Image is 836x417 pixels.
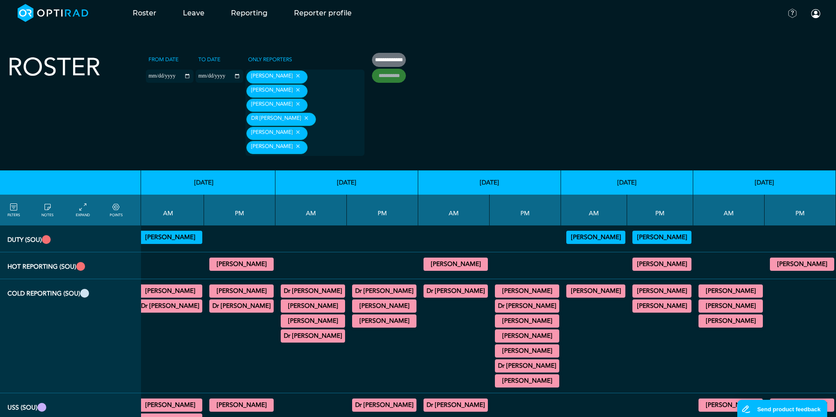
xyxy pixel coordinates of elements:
button: Remove item: 'e0a2eaf6-8c2c-496f-9127-c3d7ac89e4ca' [293,143,303,149]
summary: [PERSON_NAME] [568,286,624,296]
div: Vetting (30 PF Points) 09:00 - 13:00 [138,231,202,244]
div: General US 09:00 - 13:00 [699,399,763,412]
a: FILTERS [7,202,20,218]
summary: [PERSON_NAME] [568,232,624,243]
summary: [PERSON_NAME] [211,400,272,410]
div: [PERSON_NAME] [246,141,308,154]
a: collapse/expand expected points [110,202,123,218]
button: Remove item: '97e3e3f9-39bb-4959-b53e-e846ea2b57b3' [293,129,303,135]
div: General CT 07:30 - 09:00 [281,284,345,298]
summary: Dr [PERSON_NAME] [353,286,415,296]
label: To date [196,53,223,66]
summary: [PERSON_NAME] [353,301,415,311]
summary: [PERSON_NAME] [496,316,558,326]
div: MRI Trauma & Urgent/CT Trauma & Urgent 09:00 - 13:00 [424,258,488,271]
th: AM [418,195,490,225]
summary: [PERSON_NAME] [700,316,762,326]
th: PM [347,195,418,225]
summary: [PERSON_NAME] [700,301,762,311]
div: General CT/General MRI 13:00 - 14:00 [632,284,691,298]
summary: [PERSON_NAME] [700,286,762,296]
summary: Dr [PERSON_NAME] [139,301,201,311]
div: [PERSON_NAME] [246,70,308,84]
div: General CT/General MRI 13:00 - 15:00 [495,284,559,298]
th: AM [133,195,204,225]
div: General US 13:00 - 17:00 [209,399,274,412]
summary: [PERSON_NAME] [634,286,690,296]
th: AM [275,195,347,225]
summary: [PERSON_NAME] [425,259,487,269]
th: [DATE] [561,170,693,195]
div: General MRI/General CT 17:00 - 18:00 [209,299,274,313]
div: General CT 09:30 - 10:30 [566,284,625,298]
div: General US 09:00 - 13:00 [424,399,488,412]
summary: [PERSON_NAME] [282,316,344,326]
summary: [PERSON_NAME] [353,316,415,326]
div: [PERSON_NAME] [246,85,308,98]
div: General MRI 13:00 - 15:00 [209,284,274,298]
summary: [PERSON_NAME] [634,232,690,243]
div: Vetting (30 PF Points) 09:00 - 13:00 [566,231,625,244]
summary: Dr [PERSON_NAME] [282,331,344,341]
div: General CT 13:00 - 17:00 [352,299,416,313]
summary: Dr [PERSON_NAME] [425,286,487,296]
div: General CT 08:00 - 09:00 [424,284,488,298]
div: General CT/General MRI 08:00 - 10:30 [699,299,763,313]
summary: Dr [PERSON_NAME] [211,301,272,311]
div: General CT/General MRI 13:00 - 14:00 [495,314,559,328]
summary: [PERSON_NAME] [634,301,690,311]
div: [PERSON_NAME] [246,127,308,140]
input: null [309,144,353,152]
th: [DATE] [133,170,275,195]
label: From date [146,53,181,66]
a: collapse/expand entries [76,202,90,218]
summary: Dr [PERSON_NAME] [496,301,558,311]
summary: [PERSON_NAME] [771,259,833,269]
label: Only Reporters [245,53,295,66]
div: General US 14:00 - 17:00 [770,399,834,412]
summary: Dr [PERSON_NAME] [353,400,415,410]
summary: [PERSON_NAME] [139,286,201,296]
div: General CT/General MRI 16:00 - 17:00 [495,359,559,373]
div: Vetting (15 PF Points) 15:00 - 17:00 [632,231,691,244]
div: CB CT Dental 12:00 - 13:00 [352,284,416,298]
div: General CT/General MRI 16:00 - 17:00 [495,374,559,387]
div: General CT 11:00 - 12:00 [281,329,345,343]
a: show/hide notes [41,202,53,218]
th: PM [490,195,561,225]
h2: Roster [7,53,100,82]
div: Dr [PERSON_NAME] [246,113,316,126]
th: PM [204,195,275,225]
div: General CT/General MRI 10:00 - 13:00 [281,314,345,328]
summary: [PERSON_NAME] [211,286,272,296]
th: AM [693,195,765,225]
div: General US 09:00 - 13:00 [138,399,202,412]
summary: [PERSON_NAME] [282,301,344,311]
div: General MRI/General CT 14:00 - 16:00 [495,344,559,358]
th: [DATE] [275,170,418,195]
summary: [PERSON_NAME] [139,400,201,410]
summary: [PERSON_NAME] [211,259,272,269]
button: Remove item: '8f6c46f2-3453-42a8-890f-0d052f8d4a0f' [293,87,303,93]
div: General CT/General MRI 13:00 - 14:00 [495,299,559,313]
summary: [PERSON_NAME] [139,232,201,243]
summary: Dr [PERSON_NAME] [496,361,558,371]
summary: [PERSON_NAME] [496,331,558,341]
div: General MRI 07:00 - 09:00 [699,284,763,298]
div: General MRI 09:00 - 13:00 [138,299,202,313]
div: General MRI 14:00 - 16:00 [495,329,559,343]
summary: [PERSON_NAME] [634,259,690,269]
div: General CT/General MRI 07:30 - 09:00 [138,284,202,298]
div: CT Trauma & Urgent/MRI Trauma & Urgent 13:00 - 17:30 [632,258,691,271]
button: Remove item: '87cca54e-ea07-4d23-8121-45a1cdd63a82' [301,115,311,121]
div: US Diagnostic MSK 14:00 - 17:00 [352,399,416,412]
th: AM [561,195,627,225]
summary: [PERSON_NAME] [700,400,762,410]
th: PM [765,195,836,225]
summary: [PERSON_NAME] [496,376,558,386]
summary: Dr [PERSON_NAME] [425,400,487,410]
summary: [PERSON_NAME] [496,286,558,296]
div: [PERSON_NAME] [246,99,308,112]
div: General CT 09:30 - 10:30 [281,299,345,313]
div: MRI Trauma & Urgent/CT Trauma & Urgent 13:00 - 17:00 [770,258,834,271]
